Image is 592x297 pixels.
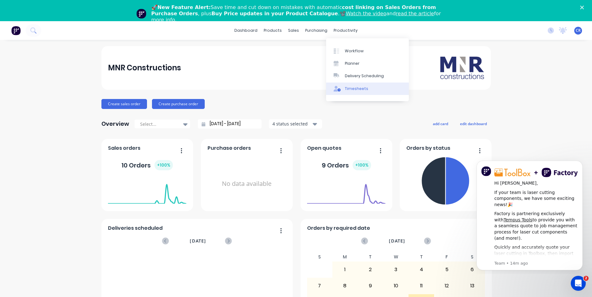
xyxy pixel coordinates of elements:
[307,224,370,232] span: Orders by required date
[460,278,485,294] div: 13
[383,252,409,262] div: W
[152,99,205,109] button: Create purchase order
[384,262,409,277] div: 3
[440,57,484,79] img: MNR Constructions
[154,160,173,170] div: + 100 %
[434,262,459,277] div: 5
[389,238,405,244] span: [DATE]
[108,144,140,152] span: Sales orders
[330,26,361,35] div: productivity
[358,252,383,262] div: T
[576,28,581,33] span: CR
[269,119,322,129] button: 4 status selected
[345,86,368,92] div: Timesheets
[101,99,147,109] button: Create sales order
[190,238,206,244] span: [DATE]
[231,26,261,35] a: dashboard
[584,276,589,281] span: 2
[326,45,409,57] a: Workflow
[322,160,371,170] div: 9 Orders
[467,155,592,274] iframe: Intercom notifications message
[212,11,338,16] b: Buy Price updates in your Product Catalogue
[353,160,371,170] div: + 100 %
[136,9,146,19] img: Profile image for Team
[326,57,409,70] a: Planner
[261,26,285,35] div: products
[358,262,383,277] div: 2
[302,26,330,35] div: purchasing
[208,154,286,213] div: No data available
[459,252,485,262] div: S
[307,144,341,152] span: Open quotes
[580,6,586,9] div: Close
[285,26,302,35] div: sales
[409,262,434,277] div: 4
[460,262,485,277] div: 6
[208,144,251,152] span: Purchase orders
[384,278,409,294] div: 10
[409,252,434,262] div: T
[158,4,211,10] b: New Feature Alert:
[345,48,364,54] div: Workflow
[434,252,460,262] div: F
[358,278,383,294] div: 9
[108,62,181,74] div: MNR Constructions
[571,276,586,291] iframe: Intercom live chat
[434,278,459,294] div: 12
[333,262,358,277] div: 1
[346,11,386,16] a: Watch the video
[307,278,332,294] div: 7
[345,73,384,79] div: Delivery Scheduling
[333,278,358,294] div: 8
[345,61,360,66] div: Planner
[121,160,173,170] div: 10 Orders
[396,11,434,16] a: read the article
[409,278,434,294] div: 11
[151,4,436,16] b: cost linking on Sales Orders from Purchase Orders
[326,70,409,82] a: Delivery Scheduling
[11,26,21,35] img: Factory
[456,120,491,128] button: edit dashboard
[326,82,409,95] a: Timesheets
[101,118,129,130] div: Overview
[151,4,446,23] div: 🚀 Save time and cut down on mistakes with automatic , plus .📽️ and for more info.
[27,106,111,111] p: Message from Team, sent 14m ago
[429,120,452,128] button: add card
[406,144,450,152] span: Orders by status
[272,120,312,127] div: 4 status selected
[307,252,332,262] div: S
[27,89,111,120] div: Quickly and accurately quote your laser cutting in Toolbox, then import quoted line items directl...
[332,252,358,262] div: M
